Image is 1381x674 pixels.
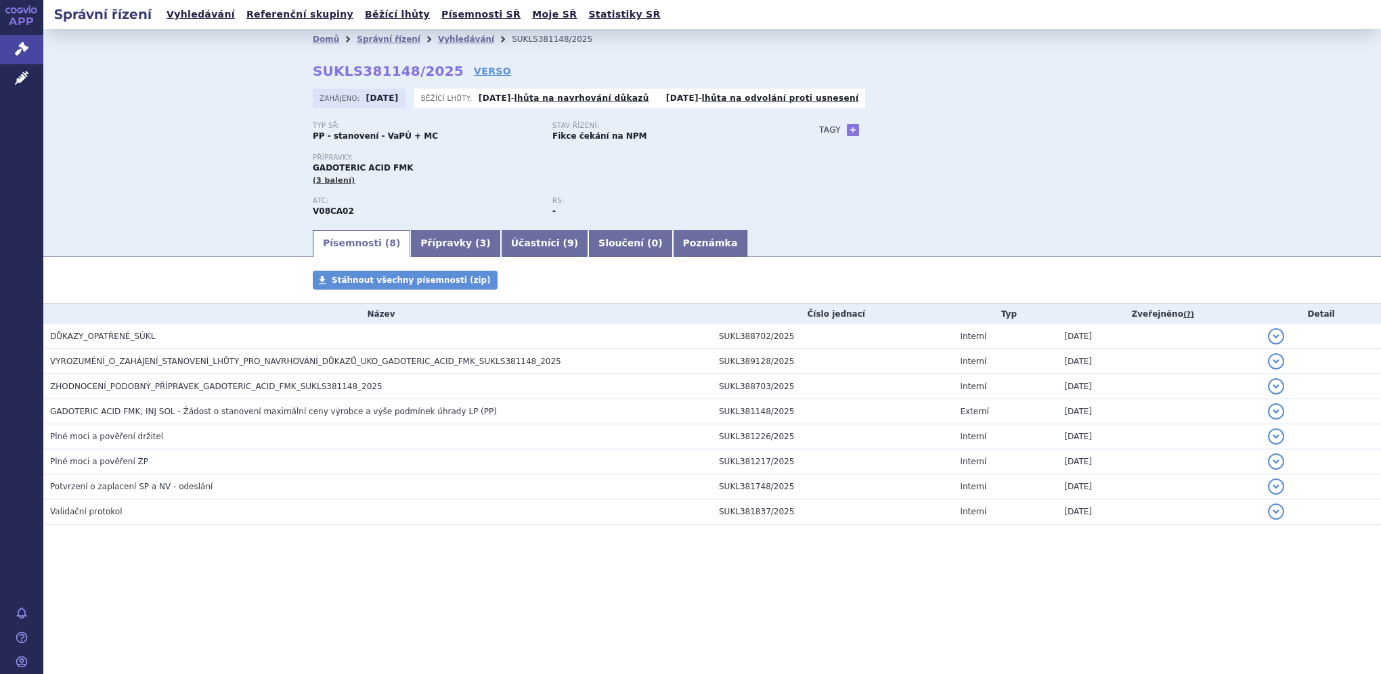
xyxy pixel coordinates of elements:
[1268,353,1284,369] button: detail
[479,93,649,104] p: -
[666,93,859,104] p: -
[1268,503,1284,520] button: detail
[50,482,213,491] span: Potvrzení o zaplacení SP a NV - odeslání
[960,332,986,341] span: Interní
[50,357,561,366] span: VYROZUMĚNÍ_O_ZAHÁJENÍ_STANOVENÍ_LHŮTY_PRO_NAVRHOVÁNÍ_DŮKAZŮ_UKO_GADOTERIC_ACID_FMK_SUKLS381148_2025
[712,324,953,349] td: SUKL388702/2025
[960,407,988,416] span: Externí
[1057,499,1261,524] td: [DATE]
[313,63,464,79] strong: SUKLS381148/2025
[313,230,410,257] a: Písemnosti (8)
[1057,324,1261,349] td: [DATE]
[313,122,539,130] p: Typ SŘ:
[567,238,574,248] span: 9
[1057,374,1261,399] td: [DATE]
[162,5,239,24] a: Vyhledávání
[512,29,610,49] li: SUKLS381148/2025
[501,230,588,257] a: Účastníci (9)
[1057,399,1261,424] td: [DATE]
[588,230,672,257] a: Sloučení (0)
[50,457,148,466] span: Plné moci a pověření ZP
[480,238,487,248] span: 3
[50,432,163,441] span: Plné moci a pověření držitel
[819,122,841,138] h3: Tagy
[847,124,859,136] a: +
[313,197,539,205] p: ATC:
[50,332,155,341] span: DŮKAZY_OPATŘENÉ_SÚKL
[332,275,491,285] span: Stáhnout všechny písemnosti (zip)
[953,304,1057,324] th: Typ
[712,449,953,474] td: SUKL381217/2025
[313,163,414,173] span: GADOTERIC ACID FMK
[960,432,986,441] span: Interní
[43,5,162,24] h2: Správní řízení
[1268,328,1284,344] button: detail
[313,176,355,185] span: (3 balení)
[651,238,658,248] span: 0
[313,154,792,162] p: Přípravky:
[712,304,953,324] th: Číslo jednací
[712,474,953,499] td: SUKL381748/2025
[1268,453,1284,470] button: detail
[1057,304,1261,324] th: Zveřejněno
[712,499,953,524] td: SUKL381837/2025
[242,5,357,24] a: Referenční skupiny
[528,5,581,24] a: Moje SŘ
[584,5,664,24] a: Statistiky SŘ
[410,230,500,257] a: Přípravky (3)
[50,407,497,416] span: GADOTERIC ACID FMK, INJ SOL - Žádost o stanovení maximální ceny výrobce a výše podmínek úhrady LP...
[552,197,779,205] p: RS:
[1268,403,1284,420] button: detail
[673,230,748,257] a: Poznámka
[1268,478,1284,495] button: detail
[320,93,362,104] span: Zahájeno:
[712,399,953,424] td: SUKL381148/2025
[421,93,475,104] span: Běžící lhůty:
[1183,310,1194,319] abbr: (?)
[366,93,399,103] strong: [DATE]
[361,5,434,24] a: Běžící lhůty
[313,35,339,44] a: Domů
[313,271,498,290] a: Stáhnout všechny písemnosti (zip)
[479,93,511,103] strong: [DATE]
[552,131,646,141] strong: Fikce čekání na NPM
[1057,424,1261,449] td: [DATE]
[552,206,556,216] strong: -
[438,35,494,44] a: Vyhledávání
[1261,304,1381,324] th: Detail
[712,374,953,399] td: SUKL388703/2025
[960,457,986,466] span: Interní
[1057,349,1261,374] td: [DATE]
[1057,449,1261,474] td: [DATE]
[514,93,649,103] a: lhůta na navrhování důkazů
[1057,474,1261,499] td: [DATE]
[1268,428,1284,445] button: detail
[43,304,712,324] th: Název
[437,5,525,24] a: Písemnosti SŘ
[666,93,699,103] strong: [DATE]
[313,206,354,216] strong: KYSELINA GADOTEROVÁ
[389,238,396,248] span: 8
[712,349,953,374] td: SUKL389128/2025
[474,64,511,78] a: VERSO
[50,507,123,516] span: Validační protokol
[960,507,986,516] span: Interní
[960,357,986,366] span: Interní
[960,482,986,491] span: Interní
[1268,378,1284,395] button: detail
[702,93,859,103] a: lhůta na odvolání proti usnesení
[50,382,382,391] span: ZHODNOCENÍ_PODOBNÝ_PŘÍPRAVEK_GADOTERIC_ACID_FMK_SUKLS381148_2025
[712,424,953,449] td: SUKL381226/2025
[552,122,779,130] p: Stav řízení:
[357,35,420,44] a: Správní řízení
[960,382,986,391] span: Interní
[313,131,438,141] strong: PP - stanovení - VaPÚ + MC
